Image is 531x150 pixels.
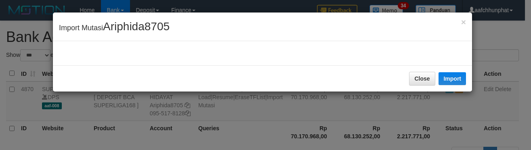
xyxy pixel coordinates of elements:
[103,20,170,33] span: Ariphida8705
[409,72,435,85] button: Close
[59,24,170,32] span: Import Mutasi
[461,17,466,27] span: ×
[461,18,466,26] button: Close
[439,72,466,85] button: Import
